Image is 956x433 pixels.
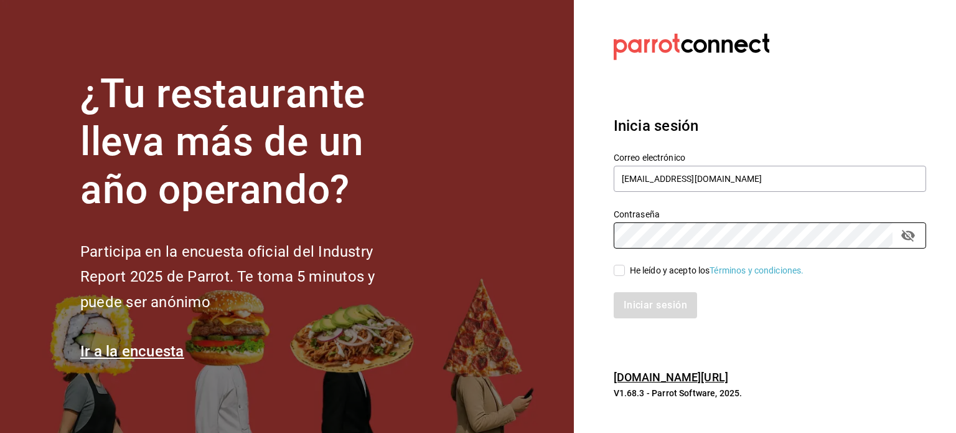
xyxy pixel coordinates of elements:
[614,166,926,192] input: Ingresa tu correo electrónico
[80,70,416,214] h1: ¿Tu restaurante lleva más de un año operando?
[80,343,184,360] a: Ir a la encuesta
[710,265,804,275] a: Términos y condiciones.
[614,387,926,399] p: V1.68.3 - Parrot Software, 2025.
[80,239,416,315] h2: Participa en la encuesta oficial del Industry Report 2025 de Parrot. Te toma 5 minutos y puede se...
[614,115,926,137] h3: Inicia sesión
[614,371,728,384] a: [DOMAIN_NAME][URL]
[614,153,926,162] label: Correo electrónico
[614,210,926,219] label: Contraseña
[897,225,919,246] button: passwordField
[630,264,804,277] div: He leído y acepto los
